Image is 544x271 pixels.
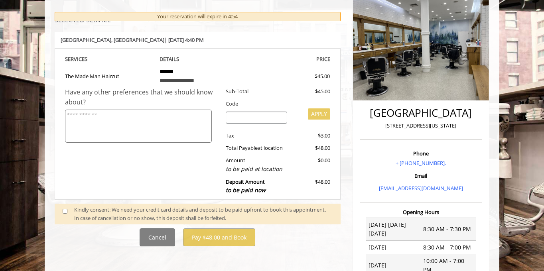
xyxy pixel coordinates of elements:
[421,218,476,241] td: 8:30 AM - 7:30 PM
[65,55,154,64] th: SERVICE
[258,144,283,151] span: at location
[362,151,480,156] h3: Phone
[226,178,266,194] b: Deposit Amount
[140,228,175,246] button: Cancel
[220,87,294,96] div: Sub-Total
[286,72,330,81] div: $45.00
[360,209,482,215] h3: Opening Hours
[183,228,255,246] button: Pay $48.00 and Book
[226,186,266,194] span: to be paid now
[111,36,164,43] span: , [GEOGRAPHIC_DATA]
[293,178,330,195] div: $48.00
[65,64,154,87] td: The Made Man Haircut
[293,87,330,96] div: $45.00
[362,122,480,130] p: [STREET_ADDRESS][US_STATE]
[421,241,476,254] td: 8:30 AM - 7:00 PM
[154,55,242,64] th: DETAILS
[293,144,330,152] div: $48.00
[220,132,294,140] div: Tax
[293,156,330,173] div: $0.00
[65,87,220,108] div: Have any other preferences that we should know about?
[220,156,294,173] div: Amount
[362,107,480,119] h2: [GEOGRAPHIC_DATA]
[61,36,204,43] b: [GEOGRAPHIC_DATA] | [DATE] 4:40 PM
[74,206,333,222] div: Kindly consent: We need your credit card details and deposit to be paid upfront to book this appo...
[220,144,294,152] div: Total Payable
[85,55,87,63] span: S
[362,173,480,179] h3: Email
[366,218,421,241] td: [DATE] [DATE] [DATE]
[55,12,341,21] div: Your reservation will expire in 4:54
[226,165,288,173] div: to be paid at location
[396,159,446,167] a: + [PHONE_NUMBER].
[366,241,421,254] td: [DATE]
[293,132,330,140] div: $3.00
[242,55,330,64] th: PRICE
[308,108,330,120] button: APPLY
[379,185,463,192] a: [EMAIL_ADDRESS][DOMAIN_NAME]
[55,17,341,24] h3: SELECTED SERVICE
[220,100,330,108] div: Code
